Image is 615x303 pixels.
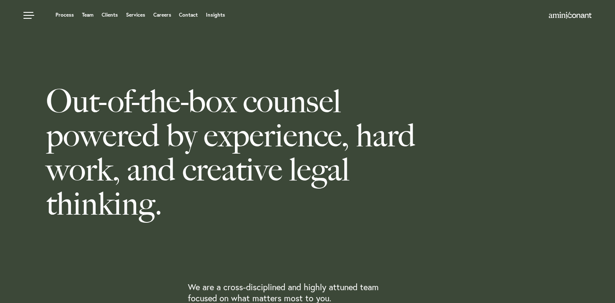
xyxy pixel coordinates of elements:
[82,12,94,17] a: Team
[549,12,592,19] a: Home
[153,12,171,17] a: Careers
[56,12,74,17] a: Process
[549,12,592,19] img: Amini & Conant
[126,12,145,17] a: Services
[206,12,225,17] a: Insights
[179,12,198,17] a: Contact
[102,12,118,17] a: Clients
